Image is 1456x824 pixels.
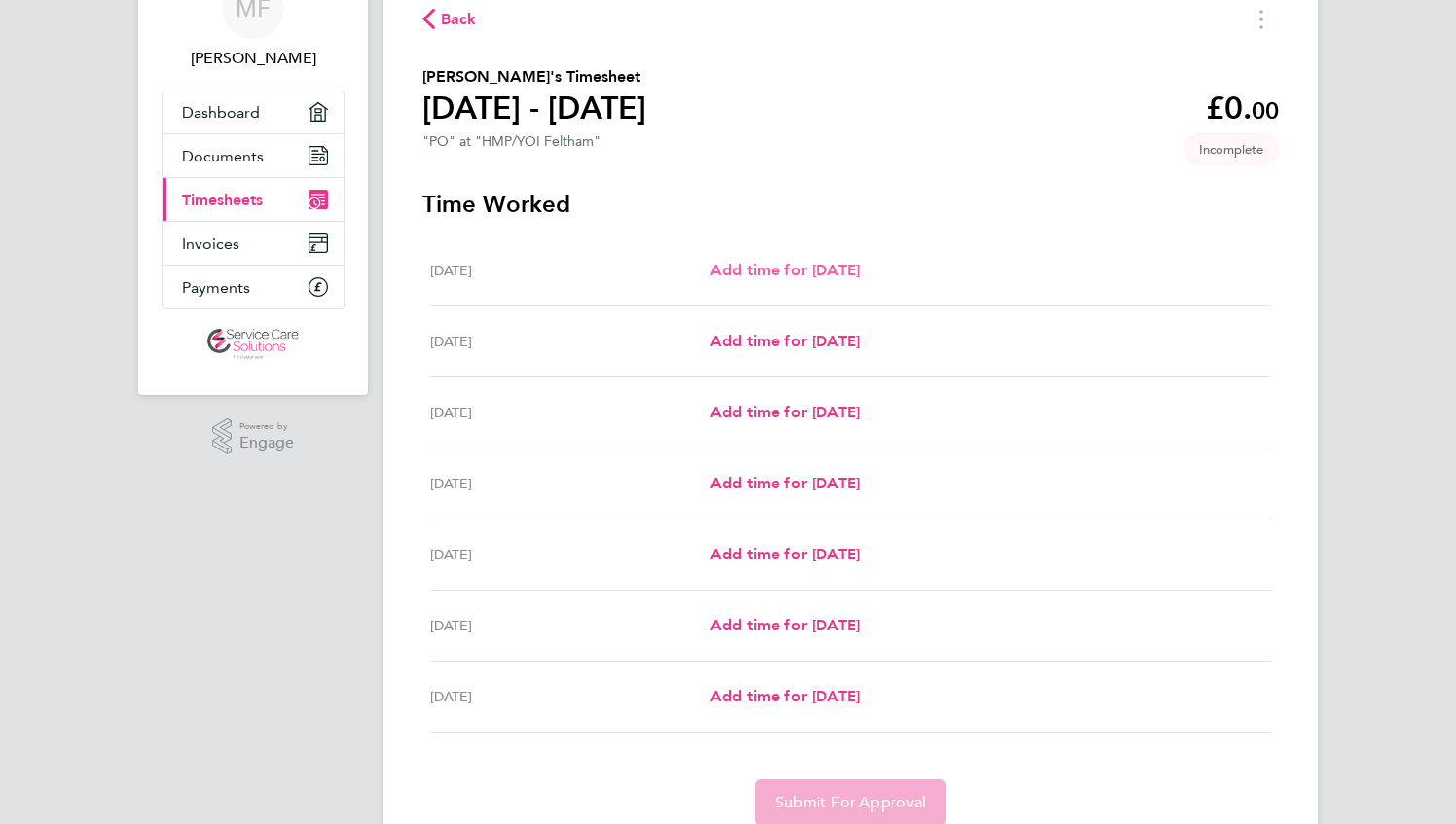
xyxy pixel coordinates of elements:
div: [DATE] [430,614,710,637]
a: Dashboard [163,90,344,133]
span: Add time for [DATE] [710,261,860,279]
span: Powered by [239,418,294,435]
h3: Time Worked [422,189,1279,220]
span: Add time for [DATE] [710,332,860,350]
h2: [PERSON_NAME]'s Timesheet [422,65,646,89]
span: Payments [182,278,250,297]
span: Invoices [182,234,239,253]
span: Back [441,8,477,31]
div: [DATE] [430,472,710,495]
span: Add time for [DATE] [710,474,860,492]
span: Add time for [DATE] [710,403,860,421]
span: Add time for [DATE] [710,616,860,634]
a: Powered byEngage [212,418,295,455]
span: Melanie Flower [162,47,345,70]
div: [DATE] [430,330,710,353]
div: "PO" at "HMP/YOI Feltham" [422,133,601,150]
a: Add time for [DATE] [710,472,860,495]
a: Go to home page [162,329,345,360]
span: Timesheets [182,191,263,209]
app-decimal: £0. [1206,90,1279,126]
img: servicecare-logo-retina.png [207,329,299,360]
a: Timesheets [163,178,344,221]
h1: [DATE] - [DATE] [422,89,646,127]
a: Add time for [DATE] [710,614,860,637]
a: Add time for [DATE] [710,259,860,282]
button: Back [422,7,477,31]
span: Add time for [DATE] [710,545,860,563]
div: [DATE] [430,685,710,708]
a: Documents [163,134,344,177]
a: Add time for [DATE] [710,330,860,353]
span: 00 [1252,96,1279,125]
button: Timesheets Menu [1244,4,1279,34]
a: Add time for [DATE] [710,685,860,708]
span: Add time for [DATE] [710,687,860,705]
div: [DATE] [430,259,710,282]
div: [DATE] [430,401,710,424]
span: This timesheet is Incomplete. [1183,133,1279,165]
a: Add time for [DATE] [710,401,860,424]
div: [DATE] [430,543,710,566]
a: Invoices [163,222,344,265]
span: Engage [239,435,294,451]
a: Payments [163,266,344,308]
span: Dashboard [182,103,260,122]
span: Documents [182,147,264,165]
a: Add time for [DATE] [710,543,860,566]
